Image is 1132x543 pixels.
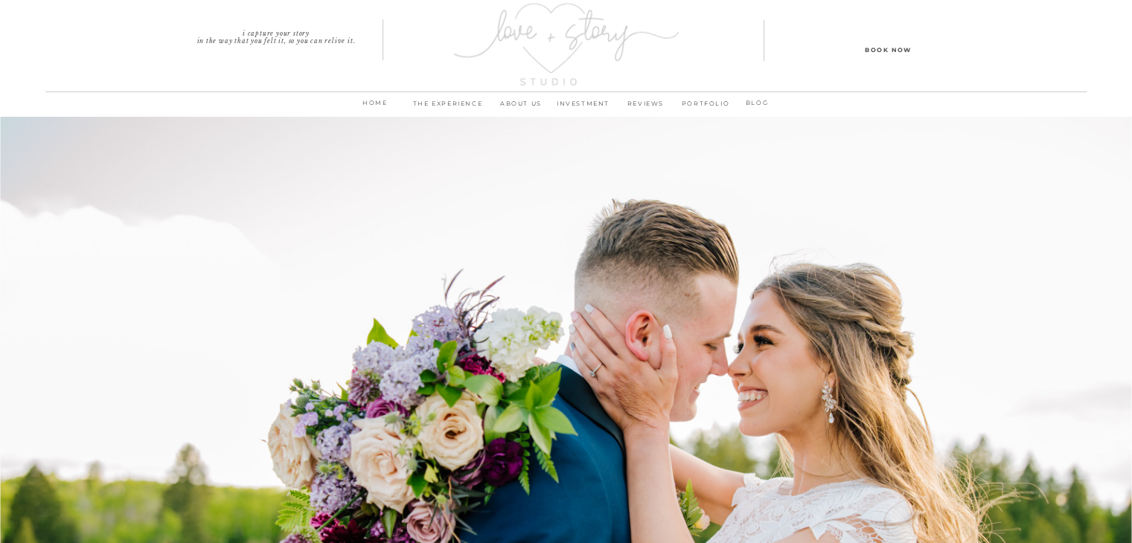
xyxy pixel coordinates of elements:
[170,30,383,40] p: I capture your story in the way that you felt it, so you can relive it.
[490,97,552,118] a: ABOUT us
[170,30,383,40] a: I capture your storyin the way that you felt it, so you can relive it.
[822,44,956,54] a: Book Now
[406,97,490,118] a: THE EXPERIENCE
[677,97,735,118] a: PORTFOLIO
[552,97,615,118] a: INVESTMENT
[738,97,777,111] a: BLOG
[356,97,395,118] a: home
[615,97,677,118] a: REVIEWS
